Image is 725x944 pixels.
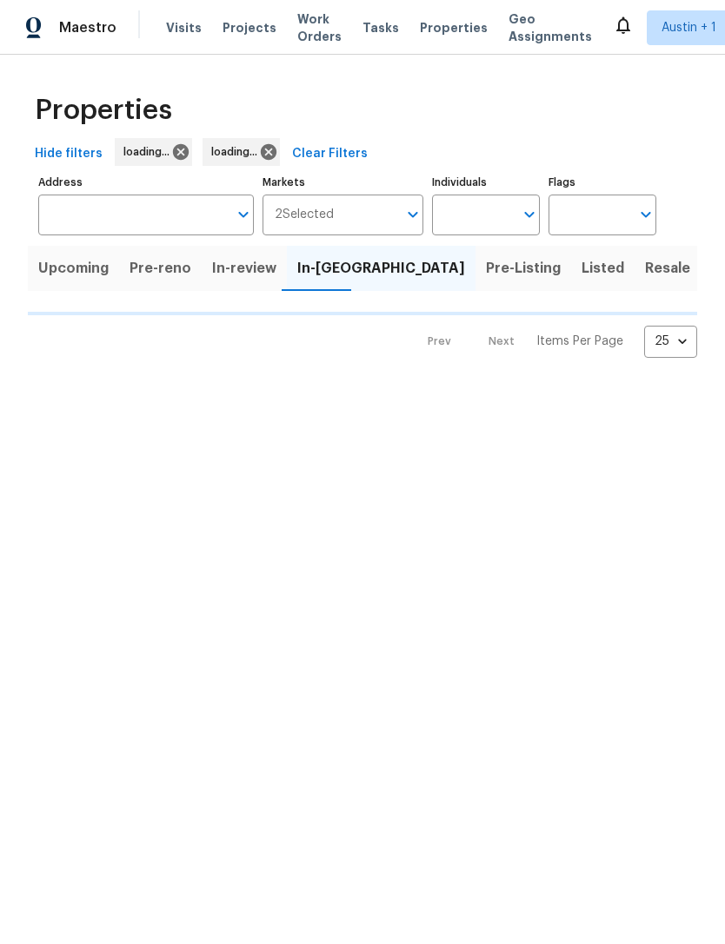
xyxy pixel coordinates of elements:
span: Listed [582,256,624,281]
button: Clear Filters [285,138,375,170]
nav: Pagination Navigation [411,326,697,358]
span: Geo Assignments [509,10,592,45]
span: Properties [35,102,172,119]
span: Maestro [59,19,116,36]
span: Projects [223,19,276,36]
span: Hide filters [35,143,103,165]
label: Flags [549,177,656,188]
span: 2 Selected [275,208,334,222]
div: loading... [115,138,192,166]
span: Work Orders [297,10,342,45]
span: Resale [645,256,690,281]
button: Open [401,202,425,227]
label: Individuals [432,177,540,188]
button: Open [517,202,542,227]
span: Austin + 1 [662,19,716,36]
span: Properties [420,19,488,36]
label: Address [38,177,254,188]
span: Pre-Listing [486,256,561,281]
button: Open [634,202,658,227]
div: 25 [644,319,697,364]
label: Markets [263,177,424,188]
span: loading... [211,143,264,161]
span: In-[GEOGRAPHIC_DATA] [297,256,465,281]
div: loading... [203,138,280,166]
span: loading... [123,143,176,161]
span: Upcoming [38,256,109,281]
button: Open [231,202,256,227]
span: Clear Filters [292,143,368,165]
span: Visits [166,19,202,36]
p: Items Per Page [536,333,623,350]
span: Pre-reno [130,256,191,281]
button: Hide filters [28,138,110,170]
span: In-review [212,256,276,281]
span: Tasks [362,22,399,34]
